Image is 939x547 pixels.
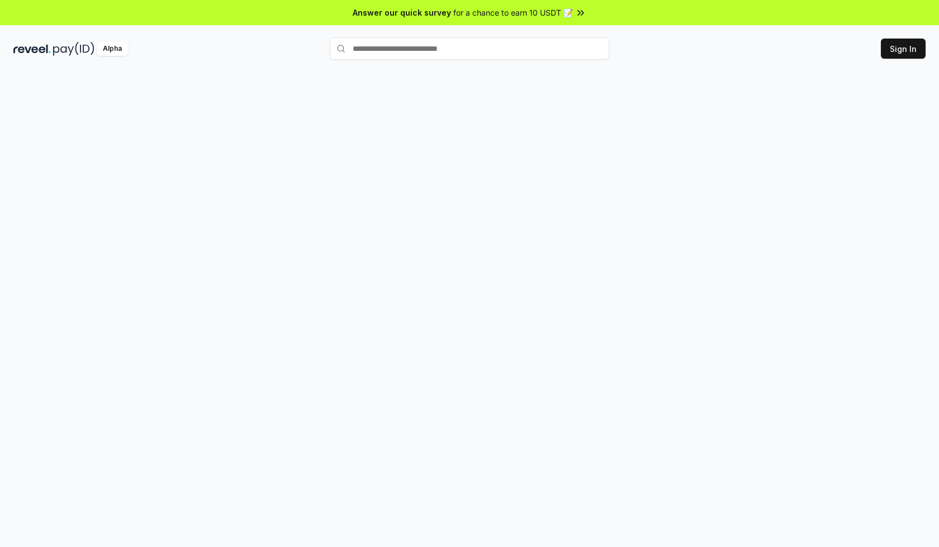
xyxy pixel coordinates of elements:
[53,42,94,56] img: pay_id
[881,39,926,59] button: Sign In
[13,42,51,56] img: reveel_dark
[453,7,573,18] span: for a chance to earn 10 USDT 📝
[97,42,128,56] div: Alpha
[353,7,451,18] span: Answer our quick survey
